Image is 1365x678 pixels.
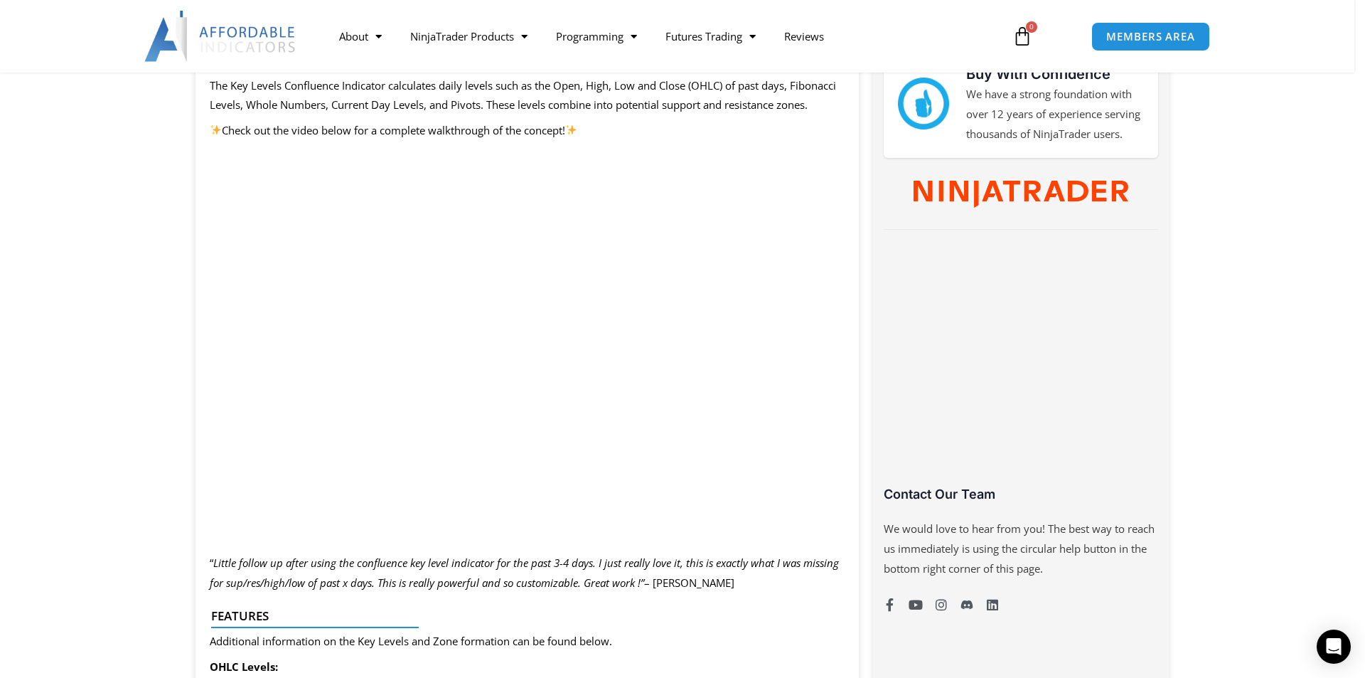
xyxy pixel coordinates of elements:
[210,553,845,593] p: “ – [PERSON_NAME]
[210,556,839,590] i: Little follow up after using the confluence key level indicator for the past 3-4 days. I just rea...
[1091,22,1210,51] a: MEMBERS AREA
[991,16,1054,57] a: 0
[1026,21,1037,33] span: 0
[884,248,1158,497] iframe: Customer reviews powered by Trustpilot
[211,609,832,623] h4: Features
[210,660,278,674] strong: OHLC Levels:
[210,76,845,116] p: The Key Levels Confluence Indicator calculates daily levels such as the Open, High, Low and Close...
[898,78,949,129] img: mark thumbs good 43913 | Affordable Indicators – NinjaTrader
[566,125,577,135] img: ✨
[210,121,845,141] p: Check out the video below for a complete walkthrough of the concept!
[210,125,221,135] img: ✨
[770,20,838,53] a: Reviews
[1317,630,1351,664] div: Open Intercom Messenger
[325,20,396,53] a: About
[144,11,297,62] img: LogoAI | Affordable Indicators – NinjaTrader
[966,63,1144,85] h3: Buy With Confidence
[542,20,651,53] a: Programming
[325,20,996,53] nav: Menu
[1106,31,1195,42] span: MEMBERS AREA
[396,20,542,53] a: NinjaTrader Products
[966,85,1144,144] p: We have a strong foundation with over 12 years of experience serving thousands of NinjaTrader users.
[651,20,770,53] a: Futures Trading
[210,171,845,528] iframe: Key Levels Confluence Indicator - Overview
[914,181,1128,208] img: NinjaTrader Wordmark color RGB | Affordable Indicators – NinjaTrader
[884,486,1158,502] h3: Contact Our Team
[884,519,1158,579] p: We would love to hear from you! The best way to reach us immediately is using the circular help b...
